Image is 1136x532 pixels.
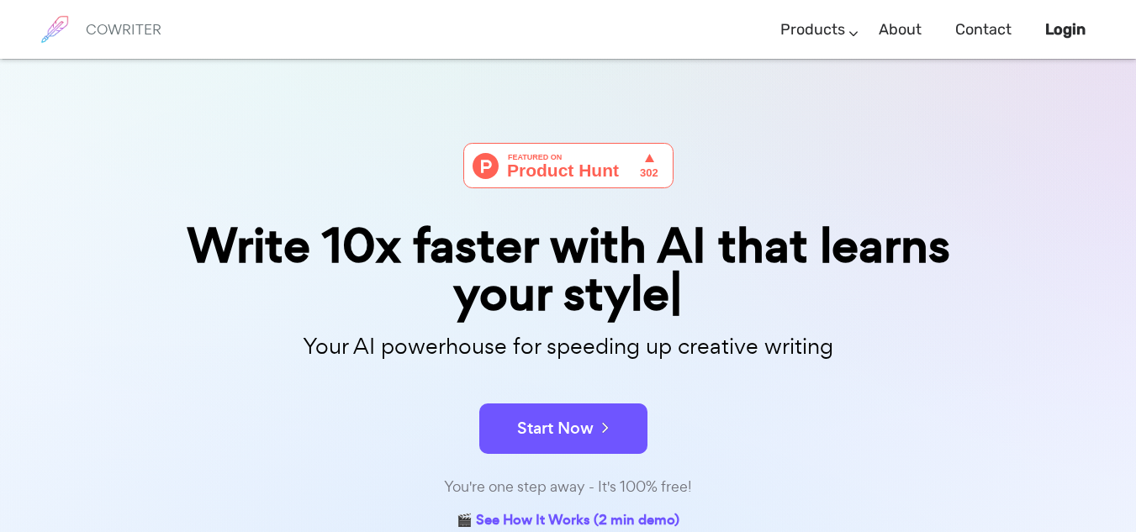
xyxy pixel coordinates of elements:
[148,329,989,365] p: Your AI powerhouse for speeding up creative writing
[1045,20,1086,39] b: Login
[1045,5,1086,55] a: Login
[780,5,845,55] a: Products
[148,222,989,318] div: Write 10x faster with AI that learns your style
[86,22,161,37] h6: COWRITER
[879,5,922,55] a: About
[955,5,1012,55] a: Contact
[148,475,989,499] div: You're one step away - It's 100% free!
[34,8,76,50] img: brand logo
[479,403,647,454] button: Start Now
[463,143,674,188] img: Cowriter - Your AI buddy for speeding up creative writing | Product Hunt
